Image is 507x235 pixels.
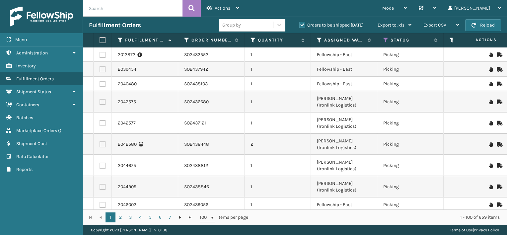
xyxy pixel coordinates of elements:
[215,5,230,11] span: Actions
[489,67,493,72] i: On Hold
[222,22,241,29] div: Group by
[155,212,165,222] a: 6
[497,82,501,86] i: Mark as Shipped
[184,66,208,73] a: SO2437942
[200,214,210,221] span: 100
[489,52,493,57] i: On Hold
[118,81,137,87] a: 2040480
[382,5,394,11] span: Mode
[497,185,501,189] i: Mark as Shipped
[489,100,493,104] i: On Hold
[497,52,501,57] i: Mark as Shipped
[10,7,73,27] img: logo
[299,22,364,28] label: Orders to be shipped [DATE]
[245,176,311,197] td: 1
[245,197,311,212] td: 1
[311,197,377,212] td: Fellowship - East
[455,35,501,45] span: Actions
[377,113,444,134] td: Picking
[16,76,54,82] span: Fulfillment Orders
[245,77,311,91] td: 1
[184,201,208,208] a: SO2439056
[118,99,136,105] a: 2042575
[245,113,311,134] td: 1
[245,91,311,113] td: 1
[16,63,36,69] span: Inventory
[16,50,48,56] span: Administration
[489,202,493,207] i: On Hold
[185,212,195,222] a: Go to the last page
[115,212,125,222] a: 2
[187,215,193,220] span: Go to the last page
[497,163,501,168] i: Mark as Shipped
[135,212,145,222] a: 4
[311,134,377,155] td: [PERSON_NAME] (Ironlink Logistics)
[118,66,136,73] a: 2039454
[184,141,209,148] a: SO2438448
[245,62,311,77] td: 1
[184,162,208,169] a: SO2438812
[91,225,167,235] p: Copyright 2023 [PERSON_NAME]™ v 1.0.188
[311,176,377,197] td: [PERSON_NAME] (Ironlink Logistics)
[450,225,499,235] div: |
[184,81,208,87] a: SO2438103
[489,185,493,189] i: On Hold
[497,67,501,72] i: Mark as Shipped
[245,47,311,62] td: 1
[497,202,501,207] i: Mark as Shipped
[311,47,377,62] td: Fellowship - East
[16,115,33,120] span: Batches
[497,142,501,147] i: Mark as Shipped
[165,212,175,222] a: 7
[191,37,232,43] label: Order Number
[118,120,136,126] a: 2042577
[474,228,499,232] a: Privacy Policy
[15,37,27,42] span: Menu
[311,113,377,134] td: [PERSON_NAME] (Ironlink Logistics)
[391,37,431,43] label: Status
[257,214,500,221] div: 1 - 100 of 659 items
[497,121,501,125] i: Mark as Shipped
[311,91,377,113] td: [PERSON_NAME] (Ironlink Logistics)
[178,215,183,220] span: Go to the next page
[377,47,444,62] td: Picking
[184,120,206,126] a: SO2437121
[16,154,49,159] span: Rate Calculator
[16,167,33,172] span: Reports
[377,62,444,77] td: Picking
[118,201,136,208] a: 2046003
[184,51,208,58] a: SO2433552
[377,176,444,197] td: Picking
[118,184,136,190] a: 2044905
[378,22,404,28] span: Export to .xls
[324,37,364,43] label: Assigned Warehouse
[118,162,136,169] a: 2044675
[145,212,155,222] a: 5
[489,121,493,125] i: On Hold
[89,21,141,29] h3: Fulfillment Orders
[125,37,165,43] label: Fulfillment Order Id
[16,128,57,133] span: Marketplace Orders
[450,228,473,232] a: Terms of Use
[175,212,185,222] a: Go to the next page
[311,77,377,91] td: Fellowship - East
[489,82,493,86] i: On Hold
[106,212,115,222] a: 1
[489,142,493,147] i: On Hold
[377,91,444,113] td: Picking
[311,155,377,176] td: [PERSON_NAME] (Ironlink Logistics)
[245,155,311,176] td: 1
[58,128,61,133] span: ( )
[258,37,298,43] label: Quantity
[465,19,501,31] button: Reload
[125,212,135,222] a: 3
[118,141,137,148] a: 2042580
[16,141,47,146] span: Shipment Cost
[184,184,209,190] a: SO2438846
[200,212,248,222] span: items per page
[377,155,444,176] td: Picking
[377,77,444,91] td: Picking
[16,89,51,95] span: Shipment Status
[423,22,446,28] span: Export CSV
[184,99,209,105] a: SO2436680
